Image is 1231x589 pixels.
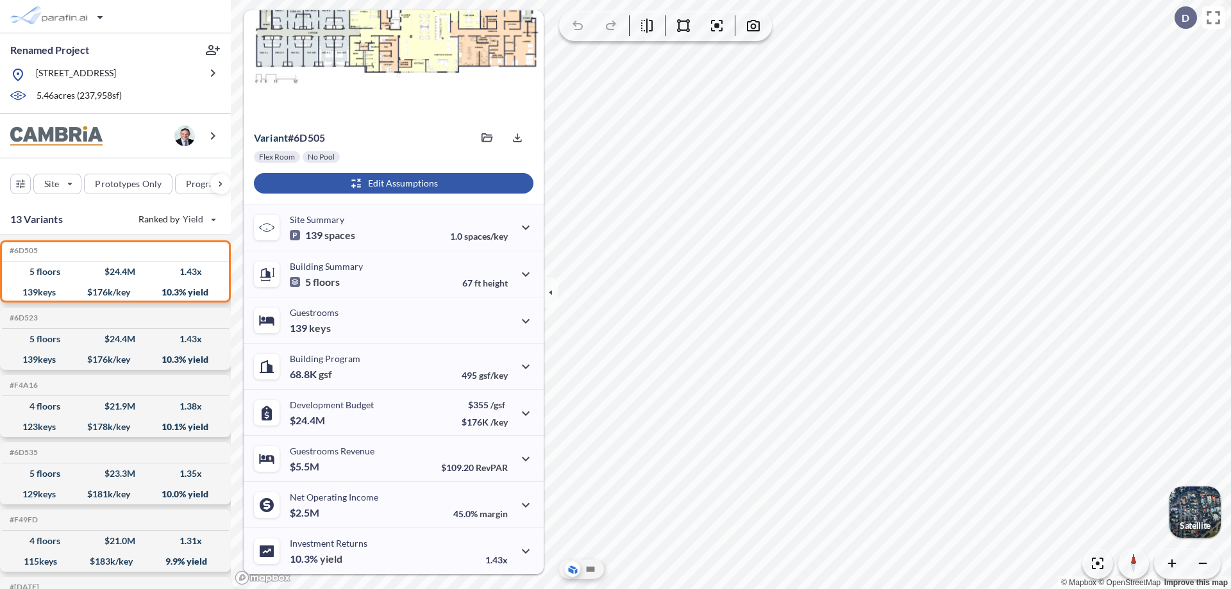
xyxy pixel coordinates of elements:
[479,370,508,381] span: gsf/key
[84,174,172,194] button: Prototypes Only
[290,492,378,502] p: Net Operating Income
[128,209,224,229] button: Ranked by Yield
[313,276,340,288] span: floors
[290,214,344,225] p: Site Summary
[10,43,89,57] p: Renamed Project
[1169,486,1221,538] button: Switcher ImageSatellite
[565,561,580,577] button: Aerial View
[462,399,508,410] p: $355
[290,276,340,288] p: 5
[320,552,342,565] span: yield
[480,508,508,519] span: margin
[254,131,288,144] span: Variant
[37,89,122,103] p: 5.46 acres ( 237,958 sf)
[10,212,63,227] p: 13 Variants
[290,353,360,364] p: Building Program
[183,213,204,226] span: Yield
[485,554,508,565] p: 1.43x
[308,152,335,162] p: No Pool
[309,322,331,335] span: keys
[175,174,244,194] button: Program
[44,178,59,190] p: Site
[1164,578,1228,587] a: Improve this map
[290,399,374,410] p: Development Budget
[1180,520,1210,531] p: Satellite
[290,552,342,565] p: 10.3%
[186,178,222,190] p: Program
[290,368,332,381] p: 68.8K
[7,313,38,322] h5: Click to copy the code
[453,508,508,519] p: 45.0%
[583,561,598,577] button: Site Plan
[235,570,291,585] a: Mapbox homepage
[290,322,331,335] p: 139
[1182,12,1189,24] p: D
[254,131,325,144] p: # 6d505
[462,417,508,427] p: $176K
[290,261,363,272] p: Building Summary
[462,278,508,288] p: 67
[1098,578,1160,587] a: OpenStreetMap
[290,414,327,427] p: $24.4M
[290,307,339,318] p: Guestrooms
[1169,486,1221,538] img: Switcher Image
[319,368,332,381] span: gsf
[441,462,508,473] p: $109.20
[290,538,367,549] p: Investment Returns
[7,515,38,524] h5: Click to copy the code
[7,246,38,255] h5: Click to copy the code
[36,67,116,83] p: [STREET_ADDRESS]
[324,229,355,242] span: spaces
[7,448,38,457] h5: Click to copy the code
[290,229,355,242] p: 139
[474,278,481,288] span: ft
[464,231,508,242] span: spaces/key
[10,126,103,146] img: BrandImage
[95,178,162,190] p: Prototypes Only
[1061,578,1096,587] a: Mapbox
[490,399,505,410] span: /gsf
[259,152,295,162] p: Flex Room
[290,445,374,456] p: Guestrooms Revenue
[7,381,38,390] h5: Click to copy the code
[476,462,508,473] span: RevPAR
[254,173,533,194] button: Edit Assumptions
[290,506,321,519] p: $2.5M
[462,370,508,381] p: 495
[483,278,508,288] span: height
[490,417,508,427] span: /key
[450,231,508,242] p: 1.0
[290,460,321,473] p: $5.5M
[277,95,344,106] p: View Floorplans
[174,126,195,146] img: user logo
[33,174,81,194] button: Site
